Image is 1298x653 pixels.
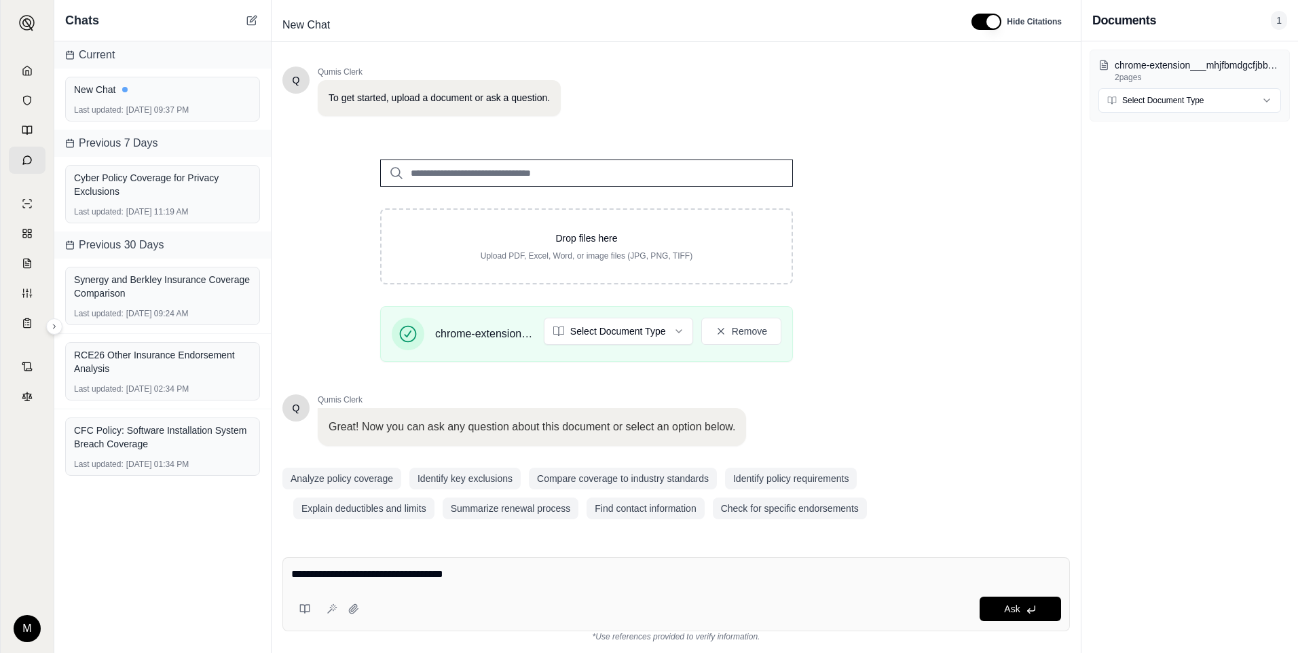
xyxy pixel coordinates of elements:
[443,498,579,519] button: Summarize renewal process
[74,308,124,319] span: Last updated:
[403,250,770,261] p: Upload PDF, Excel, Word, or image files (JPG, PNG, TIFF)
[1007,16,1062,27] span: Hide Citations
[409,468,521,489] button: Identify key exclusions
[46,318,62,335] button: Expand sidebar
[74,459,124,470] span: Last updated:
[74,459,251,470] div: [DATE] 01:34 PM
[713,498,867,519] button: Check for specific endorsements
[54,41,271,69] div: Current
[74,273,251,300] div: Synergy and Berkley Insurance Coverage Comparison
[9,310,45,337] a: Coverage Table
[701,318,781,345] button: Remove
[244,12,260,29] button: New Chat
[9,57,45,84] a: Home
[318,394,746,405] span: Qumis Clerk
[1004,603,1020,614] span: Ask
[74,206,124,217] span: Last updated:
[282,631,1070,642] div: *Use references provided to verify information.
[725,468,857,489] button: Identify policy requirements
[282,468,401,489] button: Analyze policy coverage
[9,190,45,217] a: Single Policy
[9,383,45,410] a: Legal Search Engine
[74,424,251,451] div: CFC Policy: Software Installation System Breach Coverage
[74,105,124,115] span: Last updated:
[277,14,335,36] span: New Chat
[1271,11,1287,30] span: 1
[9,87,45,114] a: Documents Vault
[329,91,550,105] p: To get started, upload a document or ask a question.
[318,67,561,77] span: Qumis Clerk
[1115,58,1281,72] p: chrome-extension___mhjfbmdgcfjbbpaeojofohoefgiehja.PDF
[74,308,251,319] div: [DATE] 09:24 AM
[1098,58,1281,83] button: chrome-extension___mhjfbmdgcfjbbpaeojofohoefgiehja.PDF2pages
[293,73,300,87] span: Hello
[1092,11,1156,30] h3: Documents
[403,231,770,245] p: Drop files here
[529,468,717,489] button: Compare coverage to industry standards
[980,597,1061,621] button: Ask
[14,615,41,642] div: M
[587,498,704,519] button: Find contact information
[9,353,45,380] a: Contract Analysis
[74,83,251,96] div: New Chat
[9,147,45,174] a: Chat
[9,220,45,247] a: Policy Comparisons
[277,14,955,36] div: Edit Title
[435,326,533,342] span: chrome-extension___mhjfbmdgcfjbbpaeojofohoefgiehja.PDF
[74,105,251,115] div: [DATE] 09:37 PM
[74,384,124,394] span: Last updated:
[54,130,271,157] div: Previous 7 Days
[74,384,251,394] div: [DATE] 02:34 PM
[1115,72,1281,83] p: 2 pages
[9,280,45,307] a: Custom Report
[293,401,300,415] span: Hello
[14,10,41,37] button: Expand sidebar
[74,348,251,375] div: RCE26 Other Insurance Endorsement Analysis
[54,231,271,259] div: Previous 30 Days
[9,117,45,144] a: Prompt Library
[74,171,251,198] div: Cyber Policy Coverage for Privacy Exclusions
[9,250,45,277] a: Claim Coverage
[329,419,735,435] p: Great! Now you can ask any question about this document or select an option below.
[19,15,35,31] img: Expand sidebar
[74,206,251,217] div: [DATE] 11:19 AM
[293,498,434,519] button: Explain deductibles and limits
[65,11,99,30] span: Chats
